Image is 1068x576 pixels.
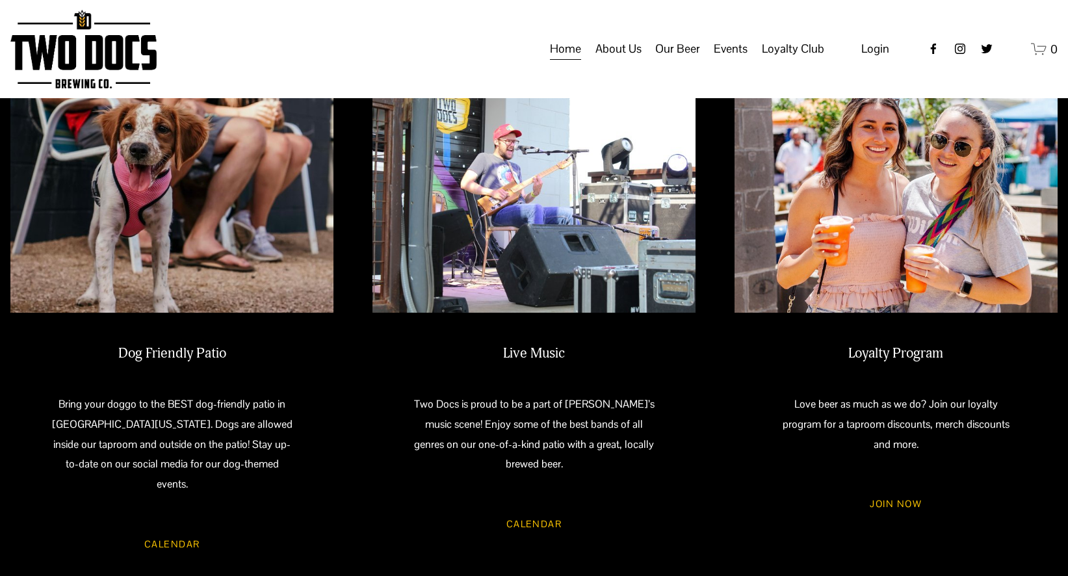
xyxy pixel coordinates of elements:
[488,507,580,542] a: Calendar
[861,41,889,56] span: Login
[735,70,1058,313] img: Two young women smiling and holding drinks at an outdoor event on a sunny day, with tents and peo...
[775,345,1017,363] h2: Loyalty Program
[595,38,642,60] span: About Us
[595,36,642,61] a: folder dropdown
[10,70,333,313] img: A happy young dog with white and brown fur, wearing a pink harness, standing on gravel with its t...
[861,38,889,60] a: Login
[775,395,1017,454] p: Love beer as much as we do? Join our loyalty program for a taproom discounts, merch discounts and...
[10,10,156,88] img: Two Docs Brewing Co.
[655,38,700,60] span: Our Beer
[762,36,824,61] a: folder dropdown
[1031,41,1058,57] a: 0 items in cart
[413,395,655,475] p: Two Docs is proud to be a part of [PERSON_NAME]’s music scene! Enjoy some of the best bands of al...
[714,36,748,61] a: folder dropdown
[927,42,940,55] a: Facebook
[655,36,700,61] a: folder dropdown
[413,345,655,363] h2: Live Music
[980,42,993,55] a: twitter-unauth
[51,345,294,363] h2: Dog Friendly Patio
[125,527,218,562] a: CALENDAR
[550,36,581,61] a: Home
[852,487,941,521] a: JOIN NOW
[762,38,824,60] span: Loyalty Club
[714,38,748,60] span: Events
[1050,42,1058,57] span: 0
[954,42,967,55] a: instagram-unauth
[51,395,294,495] p: Bring your doggo to the BEST dog-friendly patio in [GEOGRAPHIC_DATA][US_STATE]. Dogs are allowed ...
[372,70,696,313] img: Male musician with glasses and a red cap, singing and playing an electric guitar on stage at an o...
